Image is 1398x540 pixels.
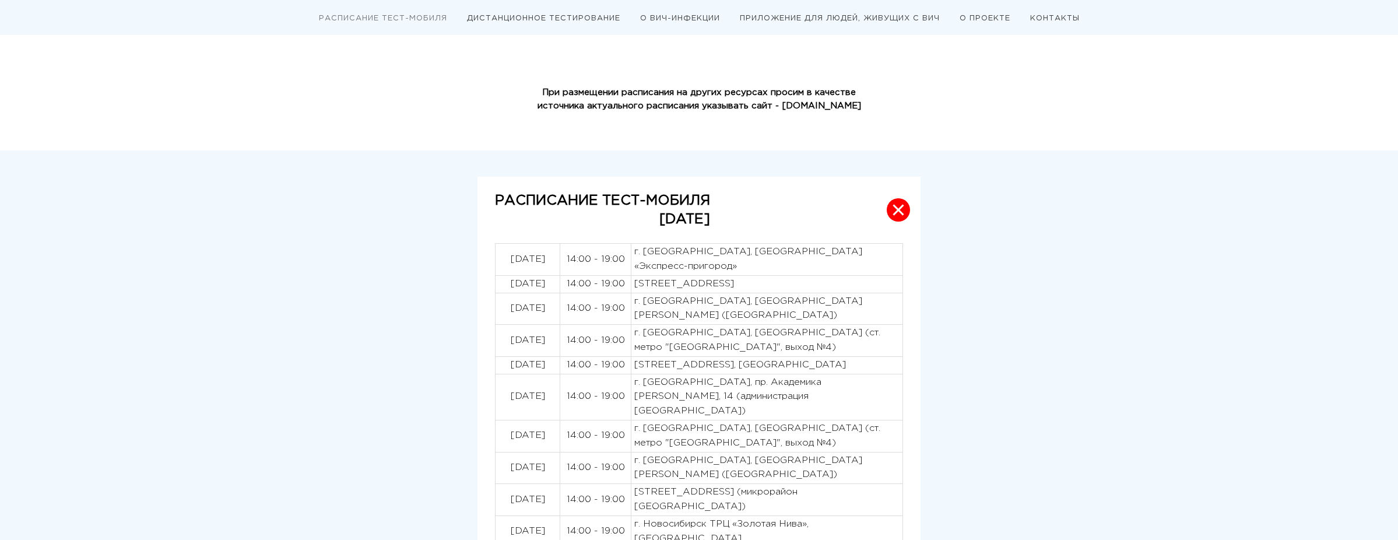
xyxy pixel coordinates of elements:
[563,301,628,316] p: 14:00 - 19:00
[960,15,1010,22] a: О ПРОЕКТЕ
[634,326,900,355] p: г. [GEOGRAPHIC_DATA], [GEOGRAPHIC_DATA] (ст. метро "[GEOGRAPHIC_DATA]", выход №4)
[634,485,900,514] p: [STREET_ADDRESS] (микрорайон [GEOGRAPHIC_DATA])
[495,194,710,207] strong: РАСПИСАНИЕ ТЕСТ-МОБИЛЯ
[1030,15,1080,22] a: КОНТАКТЫ
[634,422,900,451] p: г. [GEOGRAPHIC_DATA], [GEOGRAPHIC_DATA] (ст. метро "[GEOGRAPHIC_DATA]", выход №4)
[563,334,628,348] p: 14:00 - 19:00
[498,277,557,292] p: [DATE]
[634,245,900,274] p: г. [GEOGRAPHIC_DATA], [GEOGRAPHIC_DATA] «Экспресс-пригород»
[634,376,900,419] p: г. [GEOGRAPHIC_DATA], пр. Академика [PERSON_NAME], 14 (администрация [GEOGRAPHIC_DATA])
[640,15,720,22] a: О ВИЧ-ИНФЕКЦИИ
[498,390,557,404] p: [DATE]
[563,253,628,267] p: 14:00 - 19:00
[498,429,557,443] p: [DATE]
[498,493,557,507] p: [DATE]
[319,15,447,22] a: РАСПИСАНИЕ ТЕСТ-МОБИЛЯ
[740,15,940,22] a: ПРИЛОЖЕНИЕ ДЛЯ ЛЮДЕЙ, ЖИВУЩИХ С ВИЧ
[538,89,861,110] strong: При размещении расписания на других ресурсах просим в качестве источника актуального расписания у...
[563,429,628,443] p: 14:00 - 19:00
[563,493,628,507] p: 14:00 - 19:00
[634,294,900,324] p: г. [GEOGRAPHIC_DATA], [GEOGRAPHIC_DATA][PERSON_NAME] ([GEOGRAPHIC_DATA])
[498,524,557,539] p: [DATE]
[563,358,628,373] p: 14:00 - 19:00
[498,253,557,267] p: [DATE]
[563,277,628,292] p: 14:00 - 19:00
[498,461,557,475] p: [DATE]
[563,461,628,475] p: 14:00 - 19:00
[498,334,557,348] p: [DATE]
[634,277,900,292] p: [STREET_ADDRESS]
[634,358,900,373] p: [STREET_ADDRESS], [GEOGRAPHIC_DATA]
[477,177,921,244] button: РАСПИСАНИЕ ТЕСТ-МОБИЛЯ[DATE]
[498,301,557,316] p: [DATE]
[495,210,710,229] p: [DATE]
[563,390,628,404] p: 14:00 - 19:00
[498,358,557,373] p: [DATE]
[634,454,900,483] p: г. [GEOGRAPHIC_DATA], [GEOGRAPHIC_DATA][PERSON_NAME] ([GEOGRAPHIC_DATA])
[563,524,628,539] p: 14:00 - 19:00
[467,15,620,22] a: ДИСТАНЦИОННОЕ ТЕСТИРОВАНИЕ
